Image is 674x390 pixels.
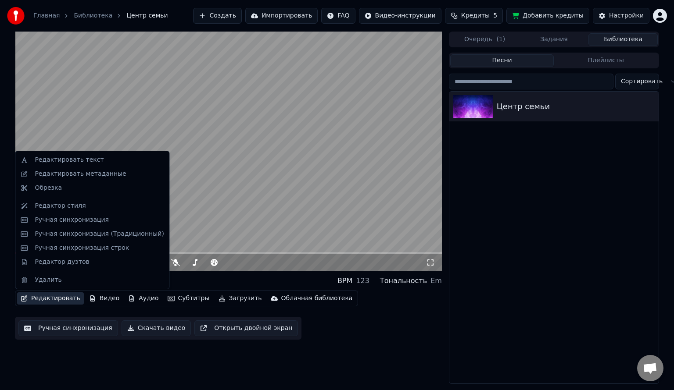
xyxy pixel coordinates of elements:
[520,33,589,46] button: Задания
[621,77,663,86] span: Сортировать
[35,170,126,178] div: Редактировать метаданные
[359,8,441,24] button: Видео-инструкции
[356,276,369,286] div: 123
[506,8,589,24] button: Добавить кредиты
[35,258,89,266] div: Редактор дуэтов
[461,11,490,20] span: Кредиты
[215,292,265,305] button: Загрузить
[164,292,213,305] button: Субтитры
[35,230,164,238] div: Ручная синхронизация (Традиционный)
[17,292,84,305] button: Редактировать
[281,294,353,303] div: Облачная библиотека
[337,276,352,286] div: BPM
[7,7,25,25] img: youka
[35,156,104,164] div: Редактировать текст
[609,11,644,20] div: Настройки
[593,8,649,24] button: Настройки
[588,33,658,46] button: Библиотека
[493,11,497,20] span: 5
[245,8,318,24] button: Импортировать
[35,216,109,224] div: Ручная синхронизация
[554,54,658,67] button: Плейлисты
[35,276,61,284] div: Удалить
[74,11,112,20] a: Библиотека
[194,320,298,336] button: Открыть двойной экран
[637,355,663,381] div: Открытый чат
[450,33,520,46] button: Очередь
[445,8,503,24] button: Кредиты5
[33,11,168,20] nav: breadcrumb
[122,320,191,336] button: Скачать видео
[450,54,554,67] button: Песни
[321,8,355,24] button: FAQ
[33,11,60,20] a: Главная
[125,292,162,305] button: Аудио
[193,8,241,24] button: Создать
[430,276,442,286] div: Em
[35,244,129,252] div: Ручная синхронизация строк
[496,35,505,44] span: ( 1 )
[126,11,168,20] span: Центр семьи
[35,184,62,192] div: Обрезка
[35,202,86,210] div: Редактор стиля
[86,292,123,305] button: Видео
[497,100,655,113] div: Центр семьи
[380,276,427,286] div: Тональность
[18,320,118,336] button: Ручная синхронизация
